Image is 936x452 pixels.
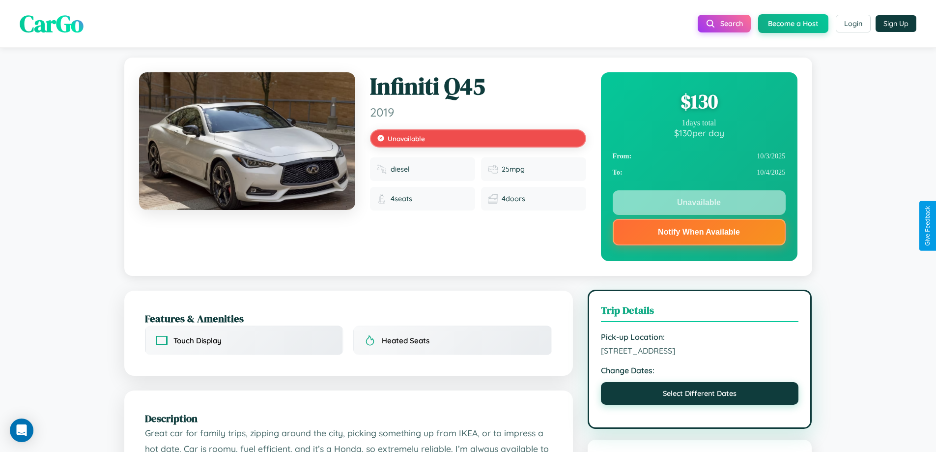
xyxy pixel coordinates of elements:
button: Become a Host [758,14,828,33]
strong: To: [613,168,623,177]
img: Seats [377,194,387,204]
strong: Pick-up Location: [601,332,799,342]
strong: Change Dates: [601,365,799,375]
button: Notify When Available [613,219,786,245]
span: Unavailable [388,134,425,143]
button: Select Different Dates [601,382,799,405]
span: CarGo [20,7,84,40]
button: Sign Up [876,15,916,32]
span: 4 doors [502,194,525,203]
span: 2019 [370,105,586,120]
div: 10 / 4 / 2025 [613,164,786,181]
span: Heated Seats [382,336,429,345]
button: Search [698,15,751,32]
div: 1 days total [613,119,786,127]
strong: From: [613,152,632,160]
span: 25 mpg [502,165,525,174]
button: Unavailable [613,190,786,215]
span: [STREET_ADDRESS] [601,346,799,356]
span: 4 seats [391,194,412,203]
h2: Description [145,411,552,425]
img: Doors [488,194,498,204]
h1: Infiniti Q45 [370,72,586,101]
div: $ 130 per day [613,127,786,138]
span: Touch Display [173,336,222,345]
span: diesel [391,165,410,174]
div: $ 130 [613,88,786,115]
img: Infiniti Q45 2019 [139,72,355,210]
img: Fuel type [377,164,387,174]
h3: Trip Details [601,303,799,322]
span: Search [720,19,743,28]
div: 10 / 3 / 2025 [613,148,786,164]
div: Give Feedback [924,206,931,246]
button: Login [836,15,871,32]
img: Fuel efficiency [488,164,498,174]
div: Open Intercom Messenger [10,419,33,442]
h2: Features & Amenities [145,311,552,326]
